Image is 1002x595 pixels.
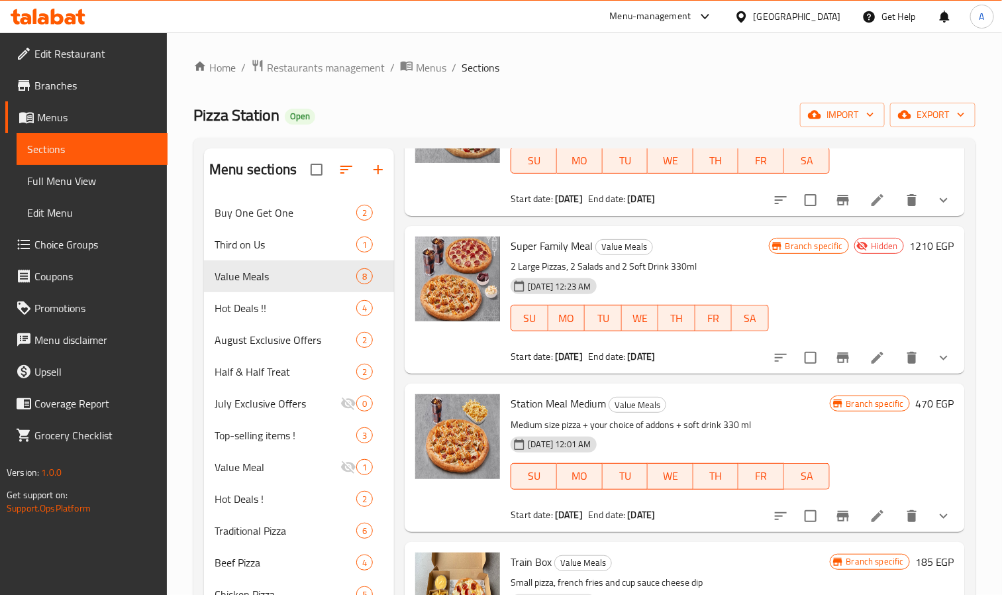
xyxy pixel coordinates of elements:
[7,500,91,517] a: Support.OpsPlatform
[415,237,500,321] img: Super Family Meal
[701,309,727,328] span: FR
[784,147,830,174] button: SA
[215,237,356,252] div: Third on Us
[400,59,446,76] a: Menus
[699,466,734,486] span: TH
[357,398,372,410] span: 0
[356,364,373,380] div: items
[738,147,784,174] button: FR
[609,398,666,413] span: Value Meals
[789,466,825,486] span: SA
[523,280,596,293] span: [DATE] 12:23 AM
[356,205,373,221] div: items
[204,356,394,388] div: Half & Half Treat2
[737,309,764,328] span: SA
[204,483,394,515] div: Hot Deals !2
[204,547,394,578] div: Beef Pizza4
[462,60,499,76] span: Sections
[34,396,157,411] span: Coverage Report
[901,107,965,123] span: export
[511,190,553,207] span: Start date:
[204,260,394,292] div: Value Meals8
[215,491,356,507] span: Hot Deals !
[415,394,500,479] img: Station Meal Medium
[870,192,885,208] a: Edit menu item
[555,348,583,365] b: [DATE]
[215,205,356,221] span: Buy One Get One
[356,332,373,348] div: items
[511,552,552,572] span: Train Box
[797,502,825,530] span: Select to update
[285,109,315,125] div: Open
[511,394,606,413] span: Station Meal Medium
[17,133,168,165] a: Sections
[811,107,874,123] span: import
[241,60,246,76] li: /
[357,461,372,474] span: 1
[610,9,691,25] div: Menu-management
[648,463,693,490] button: WE
[511,417,829,433] p: Medium size pizza + your choice of addons + soft drink 330 ml
[896,184,928,216] button: delete
[797,186,825,214] span: Select to update
[603,147,648,174] button: TU
[340,396,356,411] svg: Inactive section
[357,493,372,506] span: 2
[588,348,625,365] span: End date:
[7,486,68,504] span: Get support on:
[765,500,797,532] button: sort-choices
[204,419,394,451] div: Top-selling items !3
[356,555,373,570] div: items
[523,438,596,451] span: [DATE] 12:01 AM
[517,309,542,328] span: SU
[627,309,654,328] span: WE
[693,147,739,174] button: TH
[416,60,446,76] span: Menus
[595,239,653,255] div: Value Meals
[695,305,732,331] button: FR
[357,525,372,537] span: 6
[357,207,372,219] span: 2
[789,151,825,170] span: SA
[215,268,356,284] span: Value Meals
[204,229,394,260] div: Third on Us1
[362,154,394,186] button: Add section
[27,173,157,189] span: Full Menu View
[5,324,168,356] a: Menu disclaimer
[17,165,168,197] a: Full Menu View
[511,574,829,591] p: Small pizza, french fries and cup sauce cheese dip
[215,555,356,570] span: Beef Pizza
[653,466,688,486] span: WE
[511,236,593,256] span: Super Family Meal
[356,459,373,475] div: items
[511,463,557,490] button: SU
[557,463,603,490] button: MO
[827,342,859,374] button: Branch-specific-item
[340,459,356,475] svg: Inactive section
[628,348,656,365] b: [DATE]
[603,463,648,490] button: TU
[5,356,168,388] a: Upsell
[890,103,976,127] button: export
[204,292,394,324] div: Hot Deals !!4
[979,9,985,24] span: A
[5,419,168,451] a: Grocery Checklist
[34,78,157,93] span: Branches
[357,239,372,251] span: 1
[215,364,356,380] span: Half & Half Treat
[357,270,372,283] span: 8
[34,427,157,443] span: Grocery Checklist
[5,70,168,101] a: Branches
[870,350,885,366] a: Edit menu item
[356,268,373,284] div: items
[511,348,553,365] span: Start date:
[562,466,597,486] span: MO
[390,60,395,76] li: /
[797,344,825,372] span: Select to update
[841,398,909,410] span: Branch specific
[699,151,734,170] span: TH
[827,184,859,216] button: Branch-specific-item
